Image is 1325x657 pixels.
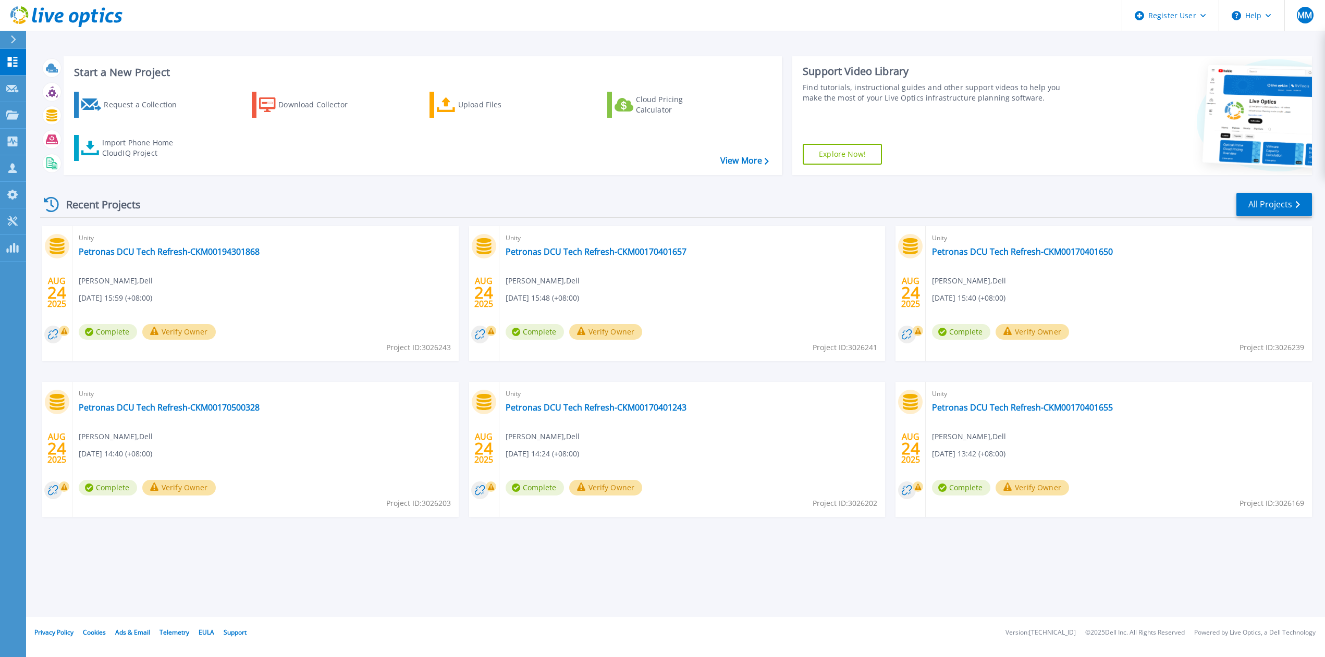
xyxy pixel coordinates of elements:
span: [DATE] 15:59 (+08:00) [79,292,152,304]
span: Complete [506,480,564,495]
span: [PERSON_NAME] , Dell [506,431,580,442]
span: 24 [47,444,66,453]
span: 24 [901,288,920,297]
span: [DATE] 15:48 (+08:00) [506,292,579,304]
a: Upload Files [430,92,546,118]
span: Unity [932,232,1306,244]
span: Project ID: 3026243 [386,342,451,353]
div: Upload Files [458,94,542,115]
a: Explore Now! [803,144,882,165]
div: AUG 2025 [47,274,67,312]
a: View More [720,156,769,166]
a: Petronas DCU Tech Refresh-CKM00170401243 [506,402,686,413]
button: Verify Owner [142,324,216,340]
span: Complete [79,480,137,495]
li: Powered by Live Optics, a Dell Technology [1194,629,1316,636]
span: Complete [932,324,990,340]
span: Project ID: 3026241 [813,342,877,353]
span: 24 [901,444,920,453]
a: Privacy Policy [34,628,73,637]
button: Verify Owner [142,480,216,495]
span: Project ID: 3026202 [813,498,877,509]
a: Download Collector [252,92,368,118]
div: Find tutorials, instructional guides and other support videos to help you make the most of your L... [803,82,1071,103]
span: 24 [474,288,493,297]
li: Version: [TECHNICAL_ID] [1005,629,1076,636]
span: [DATE] 14:40 (+08:00) [79,448,152,460]
span: Project ID: 3026239 [1240,342,1304,353]
button: Verify Owner [569,324,643,340]
span: [DATE] 13:42 (+08:00) [932,448,1005,460]
span: Project ID: 3026203 [386,498,451,509]
span: [DATE] 15:40 (+08:00) [932,292,1005,304]
span: [PERSON_NAME] , Dell [506,275,580,287]
span: Unity [79,232,452,244]
div: Import Phone Home CloudIQ Project [102,138,183,158]
a: Request a Collection [74,92,190,118]
span: Unity [79,388,452,400]
span: [DATE] 14:24 (+08:00) [506,448,579,460]
span: [PERSON_NAME] , Dell [79,275,153,287]
div: Request a Collection [104,94,187,115]
button: Verify Owner [569,480,643,495]
button: Verify Owner [996,480,1069,495]
span: [PERSON_NAME] , Dell [932,431,1006,442]
span: Unity [932,388,1306,400]
span: Complete [932,480,990,495]
a: Petronas DCU Tech Refresh-CKM00194301868 [79,246,260,257]
a: Petronas DCU Tech Refresh-CKM00170401650 [932,246,1113,257]
span: Unity [506,232,879,244]
button: Verify Owner [996,324,1069,340]
a: EULA [199,628,214,637]
h3: Start a New Project [74,67,768,78]
a: Petronas DCU Tech Refresh-CKM00170401657 [506,246,686,257]
div: AUG 2025 [901,429,921,467]
div: AUG 2025 [47,429,67,467]
span: Project ID: 3026169 [1240,498,1304,509]
a: Cookies [83,628,106,637]
span: Complete [79,324,137,340]
span: Unity [506,388,879,400]
div: Cloud Pricing Calculator [636,94,719,115]
a: Ads & Email [115,628,150,637]
div: Recent Projects [40,192,155,217]
div: AUG 2025 [474,429,494,467]
span: [PERSON_NAME] , Dell [932,275,1006,287]
div: Download Collector [278,94,362,115]
span: Complete [506,324,564,340]
a: Petronas DCU Tech Refresh-CKM00170401655 [932,402,1113,413]
a: Petronas DCU Tech Refresh-CKM00170500328 [79,402,260,413]
a: Telemetry [160,628,189,637]
a: All Projects [1236,193,1312,216]
li: © 2025 Dell Inc. All Rights Reserved [1085,629,1185,636]
span: 24 [474,444,493,453]
span: MM [1297,11,1312,19]
a: Support [224,628,247,637]
div: Support Video Library [803,65,1071,78]
span: 24 [47,288,66,297]
div: AUG 2025 [901,274,921,312]
div: AUG 2025 [474,274,494,312]
a: Cloud Pricing Calculator [607,92,723,118]
span: [PERSON_NAME] , Dell [79,431,153,442]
